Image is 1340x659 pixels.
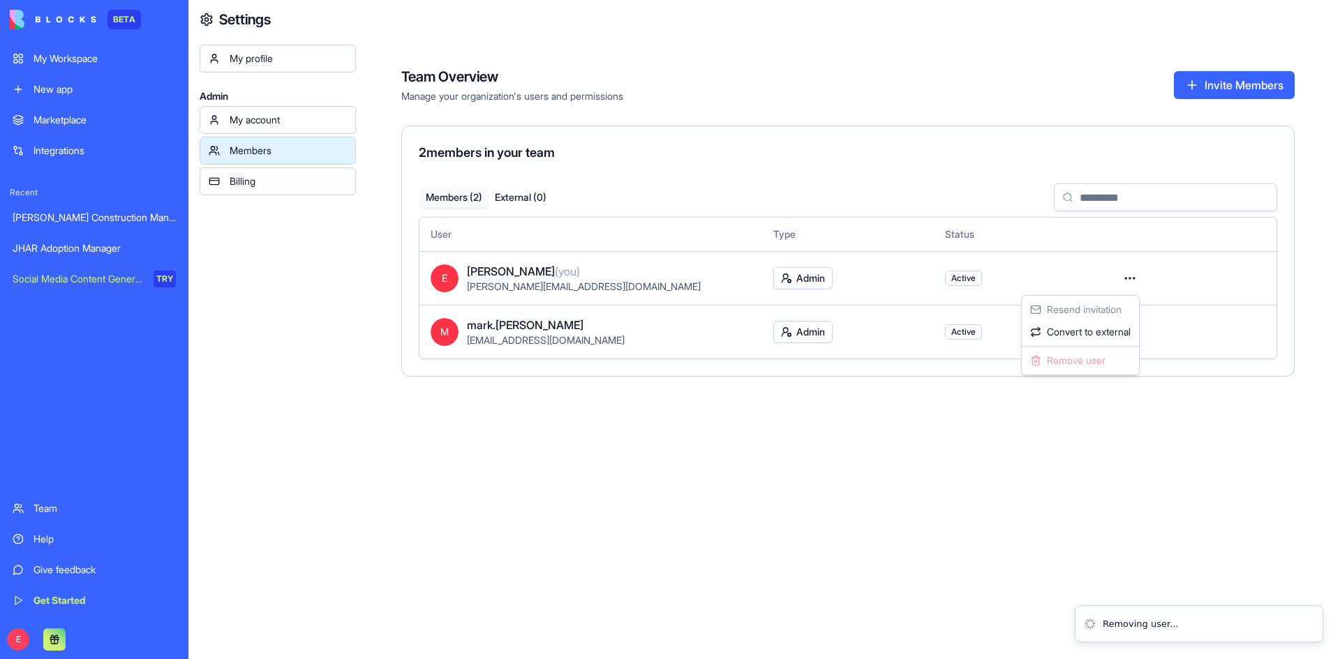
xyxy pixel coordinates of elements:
span: [PERSON_NAME][EMAIL_ADDRESS][DOMAIN_NAME] [467,280,701,292]
div: Marketplace [33,113,176,127]
div: TRY [154,271,176,287]
div: Billing [230,174,347,188]
div: BETA [107,10,141,29]
span: E [431,264,459,292]
div: Convert to external [1025,321,1136,343]
div: Help [33,532,176,546]
span: 2 members in your team [419,145,555,160]
div: Get Started [33,593,176,607]
th: User [419,218,762,251]
span: M [431,318,459,346]
h4: Team Overview [401,67,623,86]
span: mark.[PERSON_NAME] [467,317,583,333]
span: Admin [200,89,356,103]
div: Give feedback [33,563,176,577]
div: My account [230,113,347,127]
div: New app [33,82,176,96]
span: Recent [4,187,184,198]
div: Social Media Content Generator [13,272,144,286]
button: Members ( 2 ) [421,188,488,208]
span: [EMAIL_ADDRESS][DOMAIN_NAME] [467,334,625,346]
button: Invite Members [1174,71,1295,99]
span: Admin [796,271,825,285]
button: External ( 0 ) [488,188,555,208]
div: Members [230,144,347,158]
div: My Workspace [33,52,176,66]
div: Team [33,501,176,515]
h4: Settings [219,10,271,29]
span: Admin [796,325,825,339]
span: E [7,628,29,651]
div: JHAR Adoption Manager [13,241,176,255]
span: (you) [555,264,580,278]
span: Active [951,326,976,338]
div: [PERSON_NAME] Construction Manager [13,211,176,225]
span: Active [951,273,976,284]
span: Manage your organization's users and permissions [401,89,623,103]
span: [PERSON_NAME] [467,263,580,280]
div: Type [773,227,923,241]
div: My profile [230,52,347,66]
div: Integrations [33,144,176,158]
div: Removing user... [1103,617,1179,631]
img: logo [10,10,96,29]
div: Status [945,227,1094,241]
